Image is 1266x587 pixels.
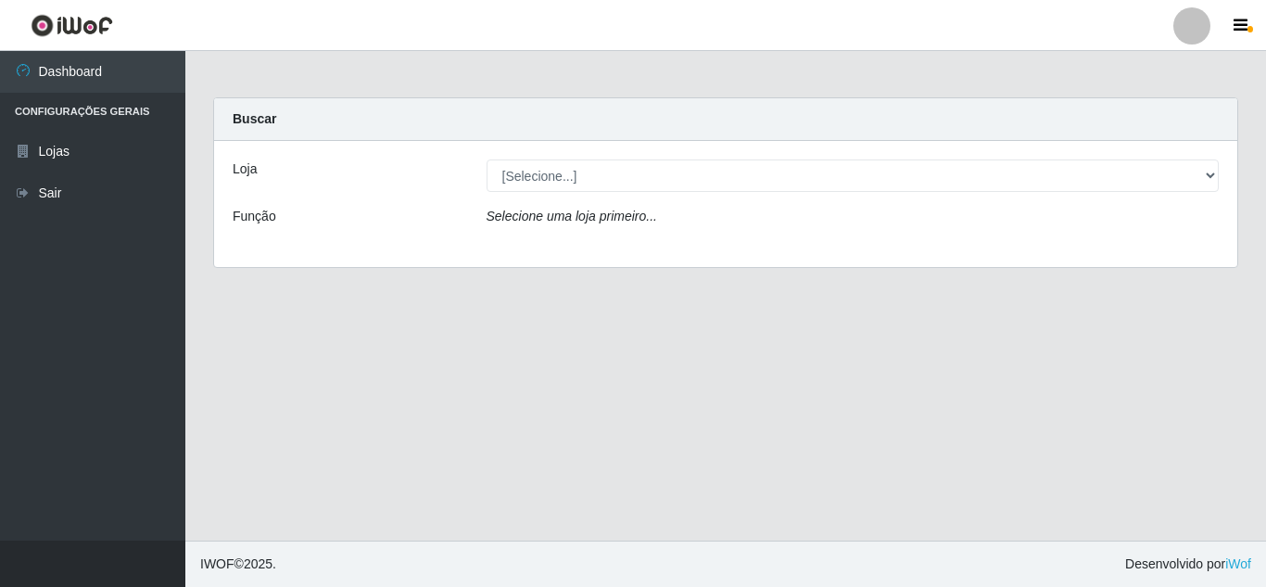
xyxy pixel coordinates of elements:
[487,209,657,223] i: Selecione uma loja primeiro...
[233,111,276,126] strong: Buscar
[200,555,276,574] span: © 2025 .
[233,207,276,226] label: Função
[1225,556,1251,571] a: iWof
[200,556,234,571] span: IWOF
[233,160,257,179] label: Loja
[31,14,113,37] img: CoreUI Logo
[1125,555,1251,574] span: Desenvolvido por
